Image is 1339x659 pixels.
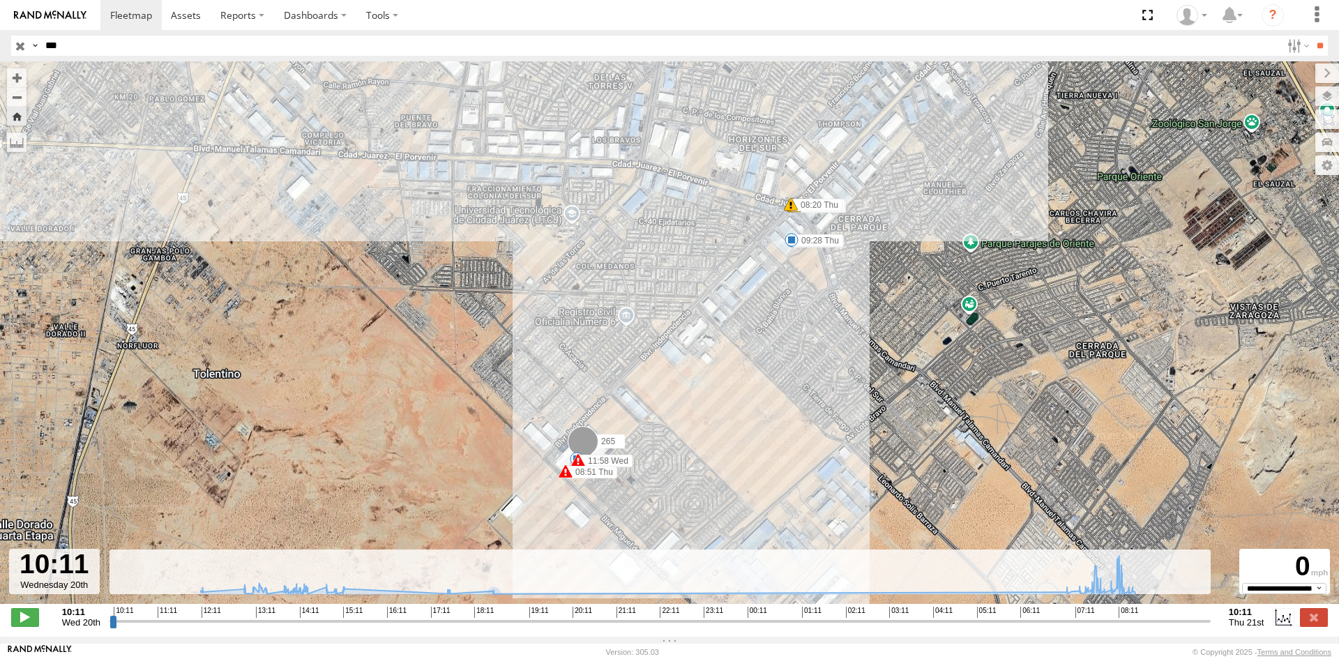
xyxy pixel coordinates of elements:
button: Zoom in [7,68,27,87]
span: 19:11 [529,607,549,618]
span: Wed 20th Aug 2025 [62,617,100,628]
img: rand-logo.svg [14,10,86,20]
strong: 10:11 [62,607,100,617]
label: Search Query [29,36,40,56]
span: 16:11 [387,607,407,618]
button: Zoom out [7,87,27,107]
span: 02:11 [846,607,865,618]
a: Terms and Conditions [1257,648,1331,656]
span: 13:11 [256,607,275,618]
span: 07:11 [1075,607,1095,618]
span: 03:11 [889,607,909,618]
div: Version: 305.03 [606,648,659,656]
span: 15:11 [343,607,363,618]
label: 08:51 Thu [566,466,617,478]
label: 09:28 Thu [792,234,843,247]
label: Play/Stop [11,608,39,626]
label: Map Settings [1315,156,1339,175]
div: 8 [570,452,584,466]
span: 06:11 [1020,607,1040,618]
button: Zoom Home [7,107,27,126]
div: © Copyright 2025 - [1193,648,1331,656]
label: Search Filter Options [1282,36,1312,56]
span: 21:11 [616,607,636,618]
div: Roberto Garcia [1172,5,1212,26]
span: 08:11 [1119,607,1138,618]
span: Thu 21st Aug 2025 [1229,617,1264,628]
strong: 10:11 [1229,607,1264,617]
div: 0 [1241,551,1328,583]
span: 265 [601,437,615,446]
span: 01:11 [802,607,822,618]
span: 18:11 [474,607,494,618]
span: 17:11 [431,607,451,618]
i: ? [1262,4,1284,26]
span: 20:11 [573,607,592,618]
span: 00:11 [748,607,767,618]
span: 05:11 [977,607,997,618]
a: Visit our Website [8,645,72,659]
span: 12:11 [202,607,221,618]
label: Measure [7,132,27,152]
label: 11:58 Wed [578,455,633,467]
span: 14:11 [300,607,319,618]
label: 08:20 Thu [794,200,846,213]
span: 11:11 [158,607,177,618]
label: 08:04 Thu [792,235,844,248]
span: 04:11 [933,607,953,618]
span: 22:11 [660,607,679,618]
span: 23:11 [704,607,723,618]
span: 10:11 [114,607,133,618]
label: Close [1300,608,1328,626]
label: 08:20 Thu [791,199,842,211]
